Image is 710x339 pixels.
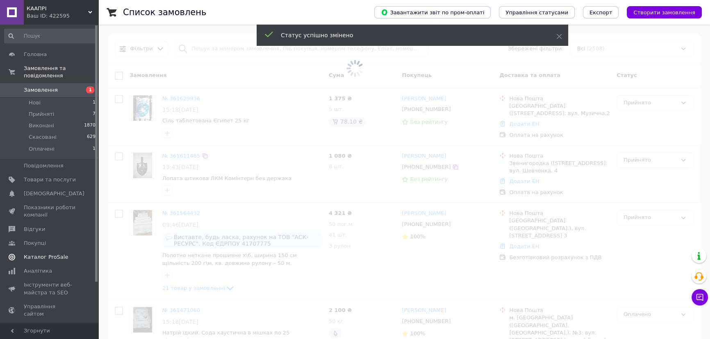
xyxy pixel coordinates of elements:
[24,86,58,94] span: Замовлення
[692,289,708,305] button: Чат з покупцем
[589,9,612,16] span: Експорт
[281,31,536,39] div: Статус успішно змінено
[381,9,484,16] span: Завантажити звіт по пром-оплаті
[24,267,52,275] span: Аналітика
[627,6,702,18] button: Створити замовлення
[24,281,76,296] span: Інструменти веб-майстра та SEO
[93,145,96,153] span: 1
[29,133,57,141] span: Скасовані
[86,86,94,93] span: 1
[24,253,68,261] span: Каталог ProSale
[29,122,54,129] span: Виконані
[87,133,96,141] span: 629
[24,240,46,247] span: Покупці
[4,29,96,43] input: Пошук
[29,111,54,118] span: Прийняті
[24,303,76,318] span: Управління сайтом
[93,111,96,118] span: 7
[619,9,702,15] a: Створити замовлення
[24,162,64,169] span: Повідомлення
[24,176,76,183] span: Товари та послуги
[24,226,45,233] span: Відгуки
[84,122,96,129] span: 1870
[29,99,41,106] span: Нові
[24,51,47,58] span: Головна
[29,145,55,153] span: Оплачені
[583,6,619,18] button: Експорт
[374,6,491,18] button: Завантажити звіт по пром-оплаті
[27,5,88,12] span: КААПРІ
[633,9,695,16] span: Створити замовлення
[24,204,76,219] span: Показники роботи компанії
[499,6,575,18] button: Управління статусами
[123,7,206,17] h1: Список замовлень
[505,9,568,16] span: Управління статусами
[93,99,96,106] span: 1
[27,12,98,20] div: Ваш ID: 422595
[24,190,84,197] span: [DEMOGRAPHIC_DATA]
[24,65,98,79] span: Замовлення та повідомлення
